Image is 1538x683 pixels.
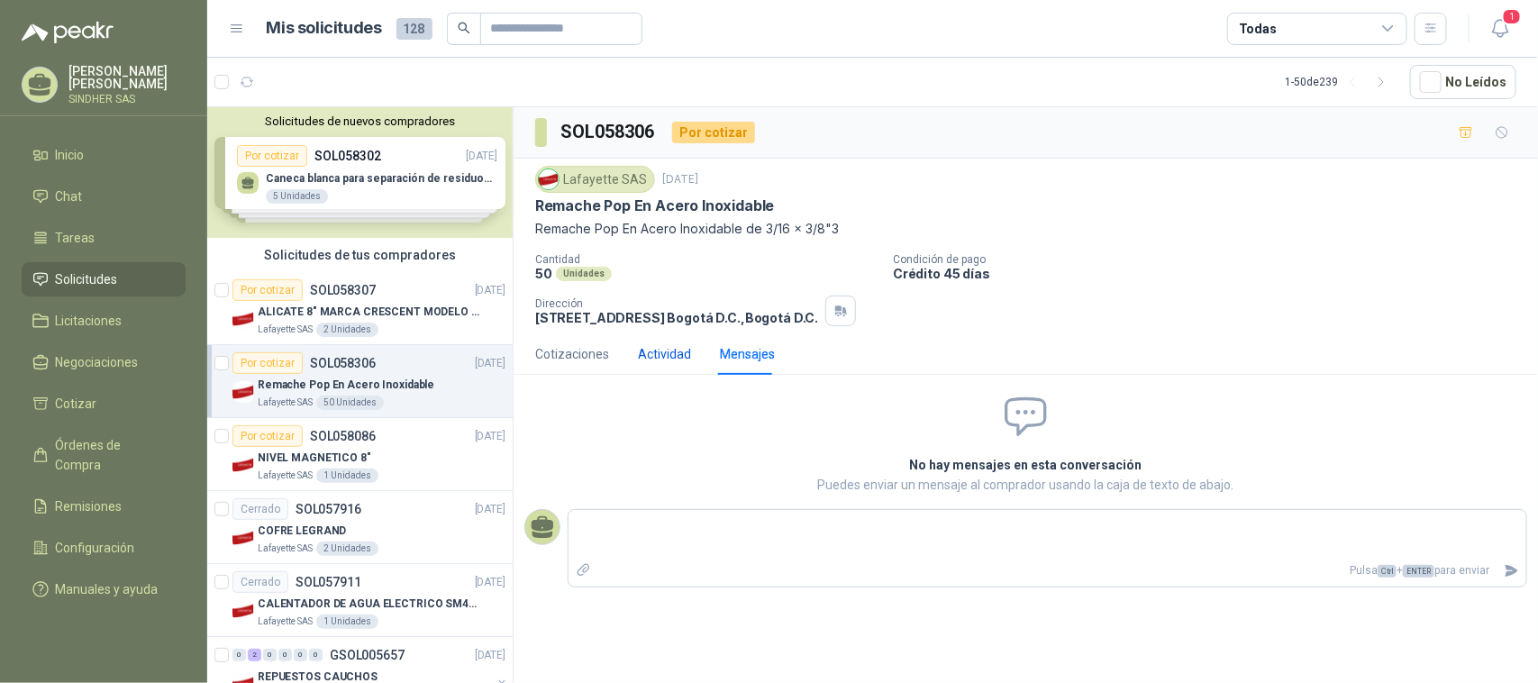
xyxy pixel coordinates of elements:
[258,377,434,394] p: Remache Pop En Acero Inoxidable
[232,308,254,330] img: Company Logo
[68,65,186,90] p: [PERSON_NAME] [PERSON_NAME]
[258,523,346,540] p: COFRE LEGRAND
[22,345,186,379] a: Negociaciones
[535,297,818,310] p: Dirección
[22,304,186,338] a: Licitaciones
[475,574,505,591] p: [DATE]
[535,310,818,325] p: [STREET_ADDRESS] Bogotá D.C. , Bogotá D.C.
[310,284,376,296] p: SOL058307
[1403,565,1434,578] span: ENTER
[207,491,513,564] a: CerradoSOL057916[DATE] Company LogoCOFRE LEGRANDLafayette SAS2 Unidades
[258,615,313,629] p: Lafayette SAS
[22,572,186,606] a: Manuales y ayuda
[539,169,559,189] img: Company Logo
[22,138,186,172] a: Inicio
[475,355,505,372] p: [DATE]
[22,387,186,421] a: Cotizar
[720,344,775,364] div: Mensajes
[267,15,382,41] h1: Mis solicitudes
[22,489,186,524] a: Remisiones
[475,282,505,299] p: [DATE]
[672,122,755,143] div: Por cotizar
[475,501,505,518] p: [DATE]
[56,145,85,165] span: Inicio
[638,344,691,364] div: Actividad
[22,531,186,565] a: Configuración
[207,418,513,491] a: Por cotizarSOL058086[DATE] Company LogoNIVEL MAGNETICO 8"Lafayette SAS1 Unidades
[1502,8,1522,25] span: 1
[475,428,505,445] p: [DATE]
[232,352,303,374] div: Por cotizar
[56,496,123,516] span: Remisiones
[316,469,378,483] div: 1 Unidades
[1410,65,1516,99] button: No Leídos
[316,615,378,629] div: 1 Unidades
[893,266,1531,281] p: Crédito 45 días
[662,171,698,188] p: [DATE]
[258,304,482,321] p: ALICATE 8" MARCA CRESCENT MODELO 38008tv
[232,381,254,403] img: Company Logo
[207,345,513,418] a: Por cotizarSOL058306[DATE] Company LogoRemache Pop En Acero InoxidableLafayette SAS50 Unidades
[56,228,96,248] span: Tareas
[232,425,303,447] div: Por cotizar
[248,649,261,661] div: 2
[22,221,186,255] a: Tareas
[56,435,168,475] span: Órdenes de Compra
[207,238,513,272] div: Solicitudes de tus compradores
[258,323,313,337] p: Lafayette SAS
[535,166,655,193] div: Lafayette SAS
[278,649,292,661] div: 0
[1378,565,1397,578] span: Ctrl
[396,18,432,40] span: 128
[475,647,505,664] p: [DATE]
[22,22,114,43] img: Logo peakr
[316,323,378,337] div: 2 Unidades
[258,469,313,483] p: Lafayette SAS
[296,576,361,588] p: SOL057911
[294,649,307,661] div: 0
[214,114,505,128] button: Solicitudes de nuevos compradores
[561,118,658,146] h3: SOL058306
[258,450,371,467] p: NIVEL MAGNETICO 8"
[330,649,405,661] p: GSOL005657
[1239,19,1277,39] div: Todas
[535,253,878,266] p: Cantidad
[232,649,246,661] div: 0
[207,564,513,637] a: CerradoSOL057911[DATE] Company LogoCALENTADOR DE AGUA ELECTRICO SM400 5-9LITROSLafayette SAS1 Uni...
[535,266,552,281] p: 50
[258,542,313,556] p: Lafayette SAS
[232,279,303,301] div: Por cotizar
[310,430,376,442] p: SOL058086
[316,542,378,556] div: 2 Unidades
[1497,555,1526,587] button: Enviar
[56,311,123,331] span: Licitaciones
[316,396,384,410] div: 50 Unidades
[458,22,470,34] span: search
[56,352,139,372] span: Negociaciones
[68,94,186,105] p: SINDHER SAS
[56,269,118,289] span: Solicitudes
[893,253,1531,266] p: Condición de pago
[535,219,1516,239] p: Remache Pop En Acero Inoxidable de 3/16 x 3/8"3
[1285,68,1396,96] div: 1 - 50 de 239
[232,600,254,622] img: Company Logo
[1484,13,1516,45] button: 1
[56,579,159,599] span: Manuales y ayuda
[310,357,376,369] p: SOL058306
[535,196,774,215] p: Remache Pop En Acero Inoxidable
[694,475,1359,495] p: Puedes enviar un mensaje al comprador usando la caja de texto de abajo.
[207,272,513,345] a: Por cotizarSOL058307[DATE] Company LogoALICATE 8" MARCA CRESCENT MODELO 38008tvLafayette SAS2 Uni...
[232,498,288,520] div: Cerrado
[56,394,97,414] span: Cotizar
[569,555,599,587] label: Adjuntar archivos
[232,527,254,549] img: Company Logo
[309,649,323,661] div: 0
[22,179,186,214] a: Chat
[258,396,313,410] p: Lafayette SAS
[22,262,186,296] a: Solicitudes
[22,428,186,482] a: Órdenes de Compra
[694,455,1359,475] h2: No hay mensajes en esta conversación
[556,267,612,281] div: Unidades
[535,344,609,364] div: Cotizaciones
[599,555,1497,587] p: Pulsa + para enviar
